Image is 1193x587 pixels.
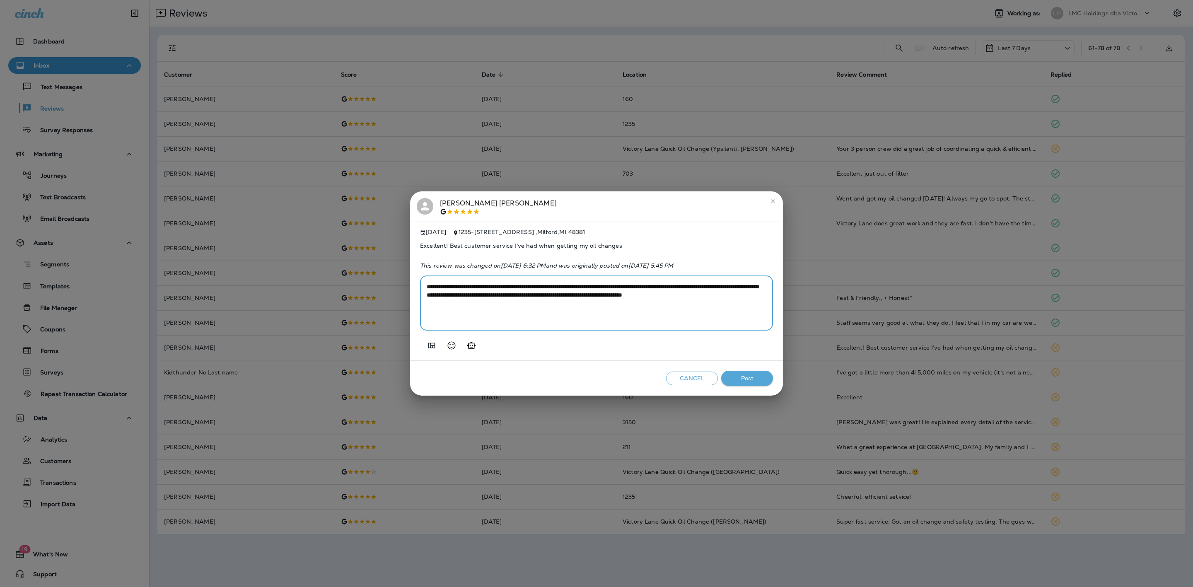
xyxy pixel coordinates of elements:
p: This review was changed on [DATE] 6:32 PM [420,262,773,269]
button: Select an emoji [443,337,460,354]
button: close [766,195,780,208]
span: and was originally posted on [DATE] 5:45 PM [546,262,674,269]
button: Add in a premade template [423,337,440,354]
span: [DATE] [420,229,446,236]
span: Excellent! Best customer service I’ve had when getting my oil changes [420,236,773,256]
div: [PERSON_NAME] [PERSON_NAME] [440,198,557,215]
button: Post [721,371,773,386]
button: Generate AI response [463,337,480,354]
button: Cancel [666,372,718,385]
span: 1235 - [STREET_ADDRESS] , Milford , MI 48381 [459,228,585,236]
